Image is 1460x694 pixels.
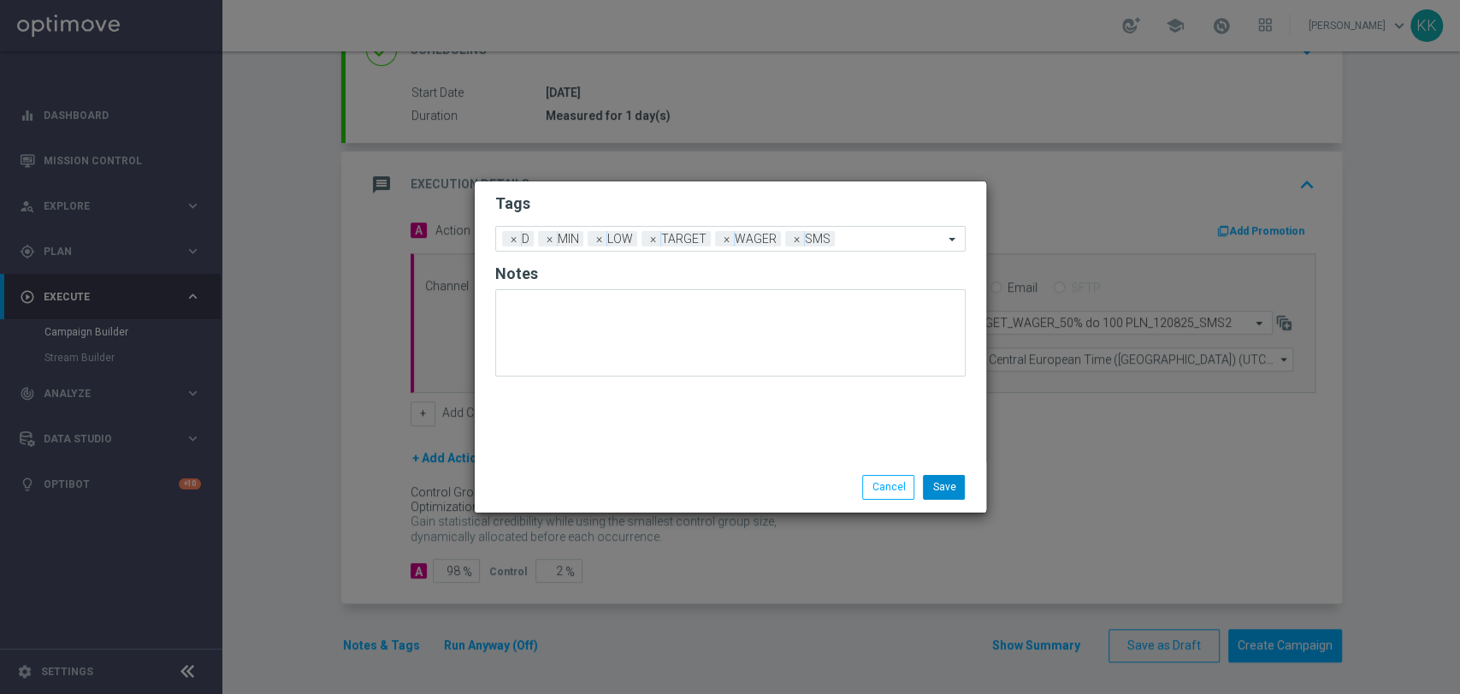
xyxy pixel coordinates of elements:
[506,231,522,246] span: ×
[923,475,965,499] button: Save
[592,231,607,246] span: ×
[801,231,835,246] span: SMS
[862,475,914,499] button: Cancel
[789,231,805,246] span: ×
[495,264,966,284] h2: Notes
[730,231,781,246] span: WAGER
[517,231,534,246] span: D
[603,231,637,246] span: LOW
[495,193,966,214] h2: Tags
[646,231,661,246] span: ×
[495,226,966,252] ng-select: D, LOW, MIN, SMS, TARGET and 1 more
[553,231,583,246] span: MIN
[657,231,711,246] span: TARGET
[542,231,558,246] span: ×
[719,231,735,246] span: ×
